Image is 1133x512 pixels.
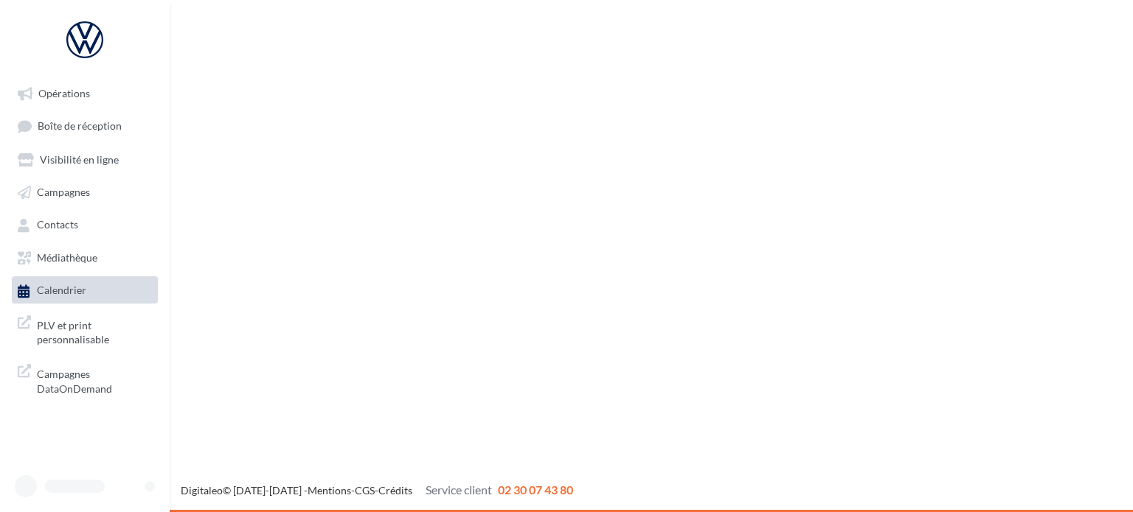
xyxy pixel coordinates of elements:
span: Campagnes DataOnDemand [37,364,152,396]
a: Calendrier [9,276,161,303]
span: Médiathèque [37,251,97,264]
span: Boîte de réception [38,120,122,133]
span: Visibilité en ligne [40,153,119,166]
a: Boîte de réception [9,112,161,139]
a: PLV et print personnalisable [9,309,161,353]
a: Campagnes [9,178,161,205]
a: CGS [355,484,375,497]
a: Contacts [9,211,161,237]
a: Mentions [308,484,351,497]
a: Crédits [378,484,412,497]
a: Opérations [9,80,161,106]
span: © [DATE]-[DATE] - - - [181,484,573,497]
span: PLV et print personnalisable [37,315,152,347]
a: Digitaleo [181,484,223,497]
span: Opérations [38,87,90,99]
span: Campagnes [37,186,90,198]
a: Médiathèque [9,244,161,270]
span: 02 30 07 43 80 [498,483,573,497]
a: Visibilité en ligne [9,146,161,172]
span: Service client [426,483,492,497]
span: Calendrier [37,284,86,297]
span: Contacts [37,219,78,231]
a: Campagnes DataOnDemand [9,358,161,401]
